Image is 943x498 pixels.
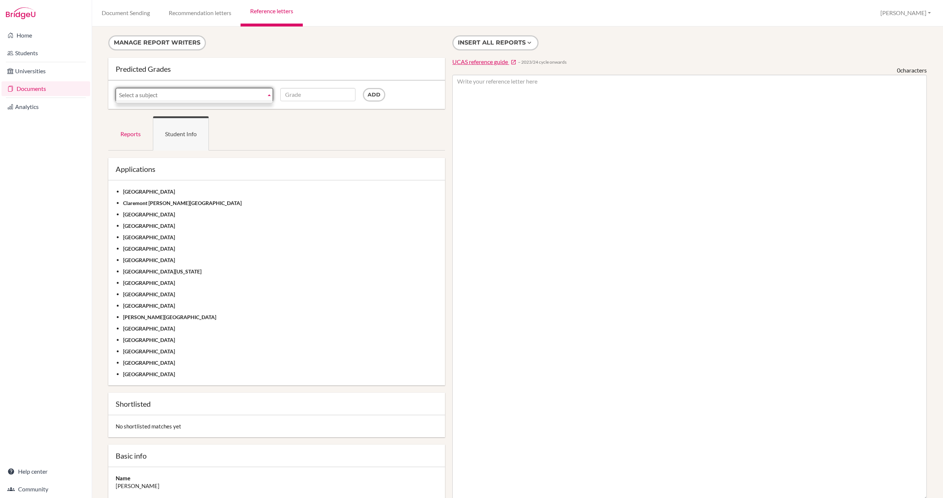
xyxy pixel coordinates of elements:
button: Insert all reports [452,35,539,50]
a: Universities [1,64,90,78]
div: No shortlisted matches yet [108,415,445,437]
a: Student Info [153,116,209,151]
a: Help center [1,464,90,479]
a: UCAS reference guide [452,58,516,66]
input: Grade [280,88,355,101]
dt: Name [116,474,438,482]
div: [GEOGRAPHIC_DATA] [123,291,438,298]
div: characters [897,66,927,75]
div: Basic info [116,452,438,459]
span: − 2023/24 cycle onwards [518,59,567,65]
div: [GEOGRAPHIC_DATA] [123,211,438,218]
input: Add [363,88,385,102]
a: Reports [108,116,153,151]
button: Manage report writers [108,35,206,50]
div: Applications [116,165,438,173]
div: [GEOGRAPHIC_DATA] [123,325,438,332]
span: Select a subject [119,88,263,102]
div: [GEOGRAPHIC_DATA] [123,359,438,367]
a: Students [1,46,90,60]
div: [GEOGRAPHIC_DATA] [123,302,438,310]
div: [GEOGRAPHIC_DATA] [123,222,438,230]
div: Claremont [PERSON_NAME][GEOGRAPHIC_DATA] [123,199,438,207]
div: Shortlisted [116,400,438,407]
a: Home [1,28,90,43]
a: Analytics [1,99,90,114]
a: Community [1,482,90,497]
div: [GEOGRAPHIC_DATA] [123,348,438,355]
img: Bridge-U [6,7,35,19]
div: [GEOGRAPHIC_DATA] [123,245,438,252]
div: [GEOGRAPHIC_DATA] [123,188,438,195]
div: [GEOGRAPHIC_DATA] [123,234,438,241]
div: [GEOGRAPHIC_DATA] [123,279,438,287]
a: Documents [1,81,90,96]
div: [GEOGRAPHIC_DATA] [123,336,438,344]
div: [PERSON_NAME][GEOGRAPHIC_DATA] [123,314,438,321]
dd: [PERSON_NAME] [116,482,438,490]
div: [GEOGRAPHIC_DATA][US_STATE] [123,268,438,275]
button: [PERSON_NAME] [877,6,934,20]
span: 0 [897,67,900,74]
div: Predicted Grades [116,65,438,73]
div: [GEOGRAPHIC_DATA] [123,257,438,264]
div: [GEOGRAPHIC_DATA] [123,371,438,378]
span: UCAS reference guide [452,58,508,65]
